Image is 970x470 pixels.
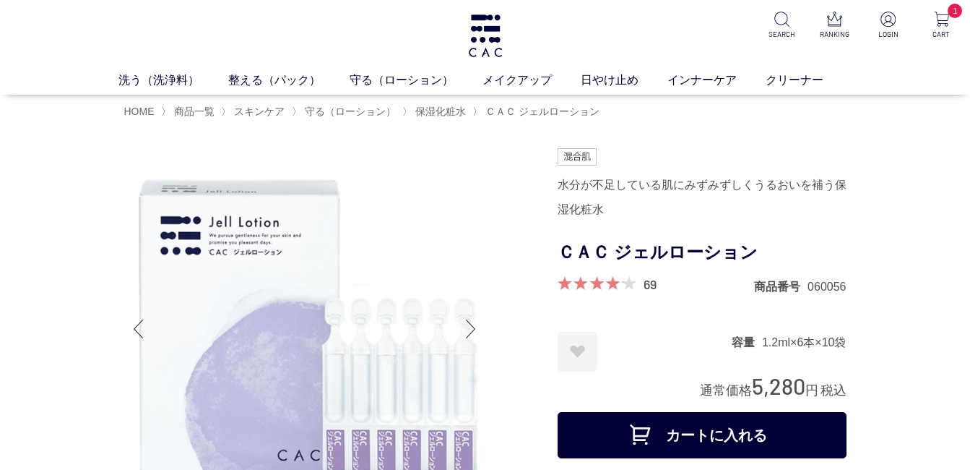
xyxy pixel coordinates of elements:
span: 円 [805,383,818,398]
h1: ＣＡＣ ジェルローション [558,236,846,269]
li: 〉 [402,105,469,119]
a: スキンケア [231,106,285,117]
a: メイクアップ [482,72,581,89]
p: CART [924,29,958,40]
a: お気に入りに登録する [558,332,597,372]
li: 〉 [161,105,218,119]
dt: 商品番号 [754,279,807,294]
span: ＣＡＣ ジェルローション [485,106,599,117]
div: 水分が不足している肌にみずみずしくうるおいを補う保湿化粧水 [558,173,846,222]
span: 5,280 [752,372,805,399]
dd: 1.2ml×6本×10袋 [762,335,846,350]
a: HOME [124,106,155,117]
a: 1 CART [924,12,958,40]
li: 〉 [472,105,603,119]
dt: 容量 [732,335,762,350]
a: 商品一覧 [171,106,215,117]
a: 洗う（洗浄料） [118,72,228,89]
div: Next slide [456,300,485,358]
a: クリーナー [766,72,852,89]
a: RANKING [818,12,852,40]
a: 保湿化粧水 [412,106,466,117]
p: SEARCH [764,29,798,40]
div: Previous slide [124,300,153,358]
span: 商品一覧 [174,106,215,117]
button: カートに入れる [558,412,846,458]
a: 守る（ローション） [302,106,396,117]
span: 通常価格 [700,383,752,398]
li: 〉 [221,105,288,119]
a: 69 [644,276,657,292]
p: RANKING [818,29,852,40]
span: 税込 [820,383,846,398]
a: 整える（パック） [228,72,350,89]
img: logo [467,14,504,57]
a: LOGIN [871,12,905,40]
span: 守る（ローション） [305,106,396,117]
li: 〉 [292,105,399,119]
dd: 060056 [807,279,846,294]
img: 混合肌 [558,148,597,166]
a: インナーケア [667,72,766,89]
a: ＣＡＣ ジェルローション [482,106,599,117]
a: 日やけ止め [581,72,667,89]
a: 守る（ローション） [350,72,482,89]
span: 保湿化粧水 [415,106,466,117]
span: スキンケア [234,106,285,117]
span: 1 [948,4,962,18]
p: LOGIN [871,29,905,40]
a: SEARCH [764,12,798,40]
